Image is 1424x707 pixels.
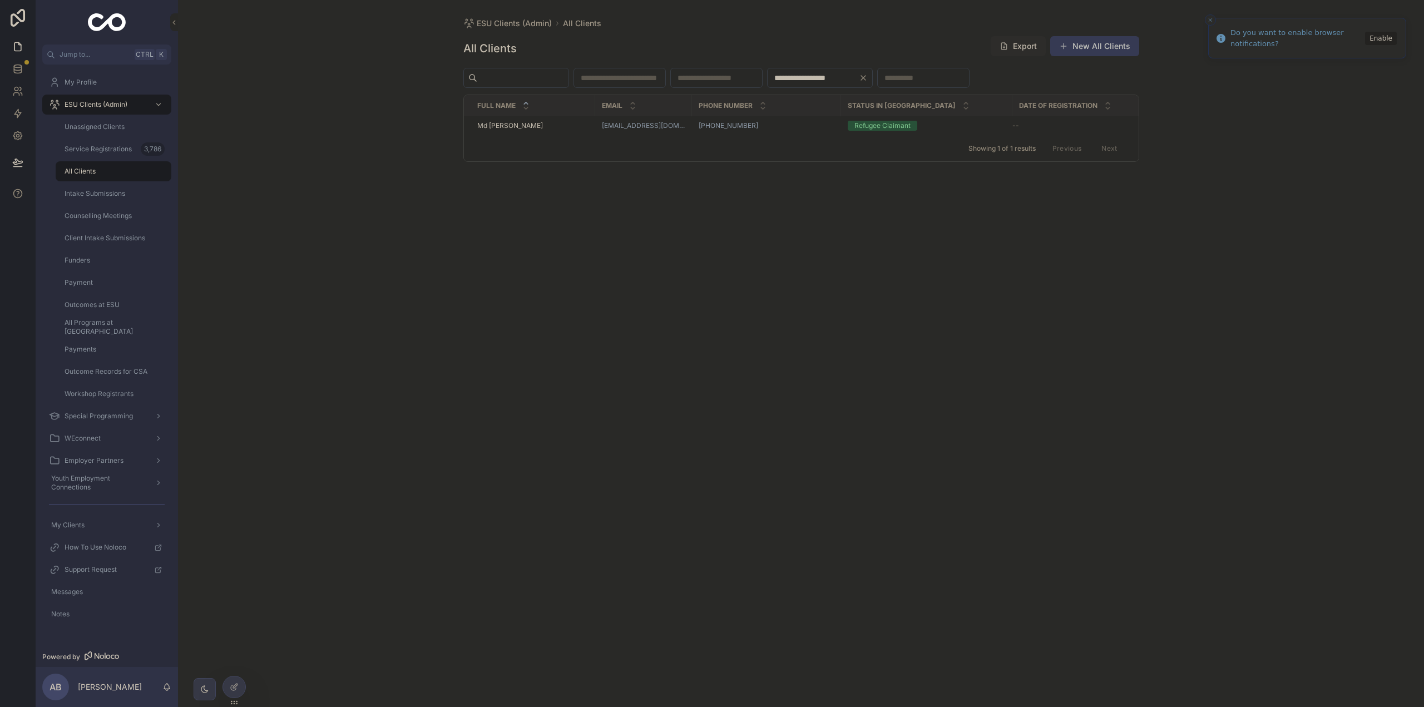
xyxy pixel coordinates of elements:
span: Client Intake Submissions [65,234,145,243]
a: Outcomes at ESU [56,295,171,315]
span: My Profile [65,78,97,87]
span: Funders [65,256,90,265]
span: Notes [51,610,70,619]
a: Outcome Records for CSA [56,362,171,382]
span: Phone Number [699,101,753,110]
span: Jump to... [60,50,130,59]
button: New All Clients [1050,36,1139,56]
a: [PHONE_NUMBER] [699,121,834,130]
span: ESU Clients (Admin) [65,100,127,109]
span: Outcomes at ESU [65,300,120,309]
span: Date of Registration [1019,101,1097,110]
a: Payment [56,273,171,293]
a: Special Programming [42,406,171,426]
span: Support Request [65,565,117,574]
span: Powered by [42,652,80,661]
span: Full Name [477,101,516,110]
a: Intake Submissions [56,184,171,204]
div: 3,786 [141,142,165,156]
a: Service Registrations3,786 [56,139,171,159]
a: All Programs at [GEOGRAPHIC_DATA] [56,317,171,337]
span: WEconnect [65,434,101,443]
a: My Profile [42,72,171,92]
span: Unassigned Clients [65,122,125,131]
a: Youth Employment Connections [42,473,171,493]
span: K [157,50,166,59]
a: My Clients [42,515,171,535]
a: How To Use Noloco [42,537,171,557]
span: Workshop Registrants [65,389,133,398]
a: Support Request [42,560,171,580]
a: ESU Clients (Admin) [42,95,171,115]
span: Messages [51,587,83,596]
a: Payments [56,339,171,359]
a: All Clients [56,161,171,181]
h1: All Clients [463,41,517,56]
span: Special Programming [65,412,133,421]
span: Ctrl [135,49,155,60]
span: Payments [65,345,96,354]
button: Enable [1365,32,1397,45]
a: -- [1012,121,1143,130]
div: scrollable content [36,65,178,639]
div: Do you want to enable browser notifications? [1230,27,1362,49]
span: How To Use Noloco [65,543,126,552]
a: Powered by [36,647,178,667]
span: Intake Submissions [65,189,125,198]
a: Md [PERSON_NAME] [477,121,589,130]
a: ESU Clients (Admin) [463,18,552,29]
span: All Clients [65,167,96,176]
span: Showing 1 of 1 results [968,144,1036,153]
a: All Clients [563,18,601,29]
span: Outcome Records for CSA [65,367,147,376]
button: Export [991,36,1046,56]
a: WEconnect [42,428,171,448]
a: Notes [42,604,171,624]
span: My Clients [51,521,85,530]
span: All Programs at [GEOGRAPHIC_DATA] [65,318,160,336]
div: Refugee Claimant [854,121,911,131]
span: ESU Clients (Admin) [477,18,552,29]
span: Counselling Meetings [65,211,132,220]
span: Md [PERSON_NAME] [477,121,543,130]
button: Close toast [1205,14,1216,26]
a: Messages [42,582,171,602]
span: -- [1012,121,1019,130]
a: [EMAIL_ADDRESS][DOMAIN_NAME] [602,121,685,130]
a: Client Intake Submissions [56,228,171,248]
a: Workshop Registrants [56,384,171,404]
span: Payment [65,278,93,287]
span: Service Registrations [65,145,132,154]
a: Employer Partners [42,451,171,471]
span: Status in [GEOGRAPHIC_DATA] [848,101,956,110]
a: Refugee Claimant [848,121,1006,131]
span: AB [50,680,62,694]
span: Youth Employment Connections [51,474,146,492]
button: Jump to...CtrlK [42,45,171,65]
span: Email [602,101,622,110]
p: [PERSON_NAME] [78,681,142,693]
a: Counselling Meetings [56,206,171,226]
span: Employer Partners [65,456,123,465]
a: [PHONE_NUMBER] [699,121,758,130]
a: Funders [56,250,171,270]
img: App logo [88,13,126,31]
button: Clear [859,73,872,82]
a: Unassigned Clients [56,117,171,137]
